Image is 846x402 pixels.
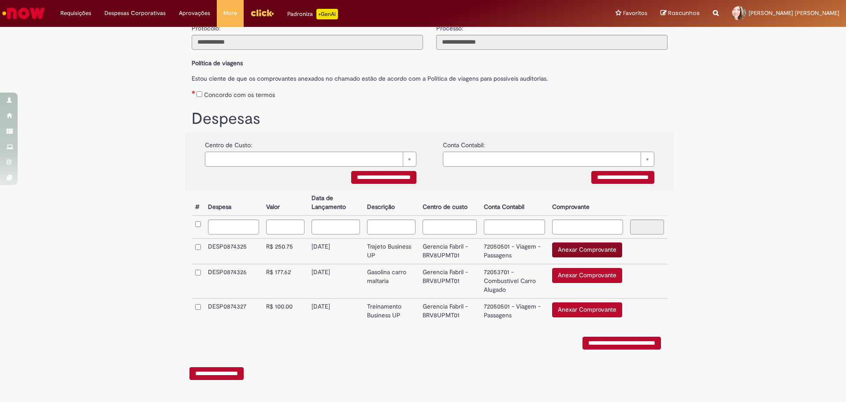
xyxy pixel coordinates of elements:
[480,298,549,324] td: 72050501 - Viagem - Passagens
[287,9,338,19] div: Padroniza
[480,264,549,298] td: 72053701 - Combustível Carro Alugado
[419,238,480,264] td: Gerencia Fabril - BRV8UPMT01
[308,238,364,264] td: [DATE]
[204,264,263,298] td: DESP0874326
[364,238,419,264] td: Trajeto Business UP
[480,238,549,264] td: 72050501 - Viagem - Passagens
[749,9,839,17] span: [PERSON_NAME] [PERSON_NAME]
[223,9,237,18] span: More
[104,9,166,18] span: Despesas Corporativas
[204,190,263,216] th: Despesa
[308,190,364,216] th: Data de Lançamento
[364,298,419,324] td: Treinamento Business UP
[263,238,308,264] td: R$ 250.75
[364,264,419,298] td: Gasolina carro maltaria
[204,90,275,99] label: Concordo com os termos
[250,6,274,19] img: click_logo_yellow_360x200.png
[480,190,549,216] th: Conta Contabil
[192,190,204,216] th: #
[205,136,252,149] label: Centro de Custo:
[419,264,480,298] td: Gerencia Fabril - BRV8UPMT01
[1,4,46,22] img: ServiceNow
[419,298,480,324] td: Gerencia Fabril - BRV8UPMT01
[443,136,485,149] label: Conta Contabil:
[192,59,243,67] b: Política de viagens
[263,264,308,298] td: R$ 177.62
[552,242,622,257] button: Anexar Comprovante
[660,9,700,18] a: Rascunhos
[204,238,263,264] td: DESP0874325
[308,298,364,324] td: [DATE]
[263,298,308,324] td: R$ 100.00
[549,238,627,264] td: Anexar Comprovante
[179,9,210,18] span: Aprovações
[364,190,419,216] th: Descrição
[316,9,338,19] p: +GenAi
[552,268,622,283] button: Anexar Comprovante
[60,9,91,18] span: Requisições
[549,264,627,298] td: Anexar Comprovante
[308,264,364,298] td: [DATE]
[552,302,622,317] button: Anexar Comprovante
[205,152,416,167] a: Limpar campo {0}
[549,190,627,216] th: Comprovante
[443,152,654,167] a: Limpar campo {0}
[192,110,668,128] h1: Despesas
[549,298,627,324] td: Anexar Comprovante
[192,70,668,83] label: Estou ciente de que os comprovantes anexados no chamado estão de acordo com a Politica de viagens...
[263,190,308,216] th: Valor
[204,298,263,324] td: DESP0874327
[623,9,647,18] span: Favoritos
[668,9,700,17] span: Rascunhos
[419,190,480,216] th: Centro de custo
